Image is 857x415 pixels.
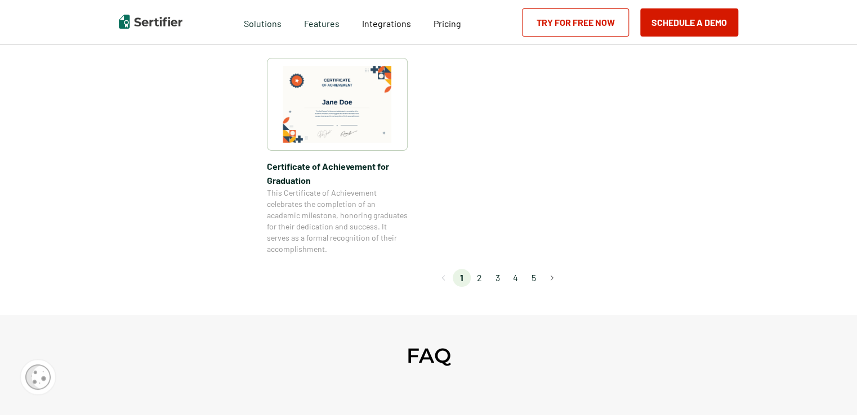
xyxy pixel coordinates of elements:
li: page 5 [525,269,543,287]
span: Certificate of Achievement for Graduation [267,159,408,187]
span: This Certificate of Achievement celebrates the completion of an academic milestone, honoring grad... [267,187,408,255]
iframe: Chat Widget [801,361,857,415]
button: Go to previous page [435,269,453,287]
img: Certificate of Achievement for Graduation [283,66,392,143]
a: Pricing [434,15,461,29]
span: Solutions [244,15,282,29]
span: Integrations [362,18,411,29]
li: page 3 [489,269,507,287]
a: Certificate of Achievement for GraduationCertificate of Achievement for GraduationThis Certificat... [267,58,408,255]
li: page 4 [507,269,525,287]
img: Cookie Popup Icon [25,364,51,390]
span: Features [304,15,340,29]
li: page 2 [471,269,489,287]
li: page 1 [453,269,471,287]
h2: FAQ [407,343,451,368]
a: Integrations [362,15,411,29]
a: Try for Free Now [522,8,629,37]
img: Sertifier | Digital Credentialing Platform [119,15,182,29]
span: Pricing [434,18,461,29]
button: Go to next page [543,269,561,287]
button: Schedule a Demo [640,8,738,37]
